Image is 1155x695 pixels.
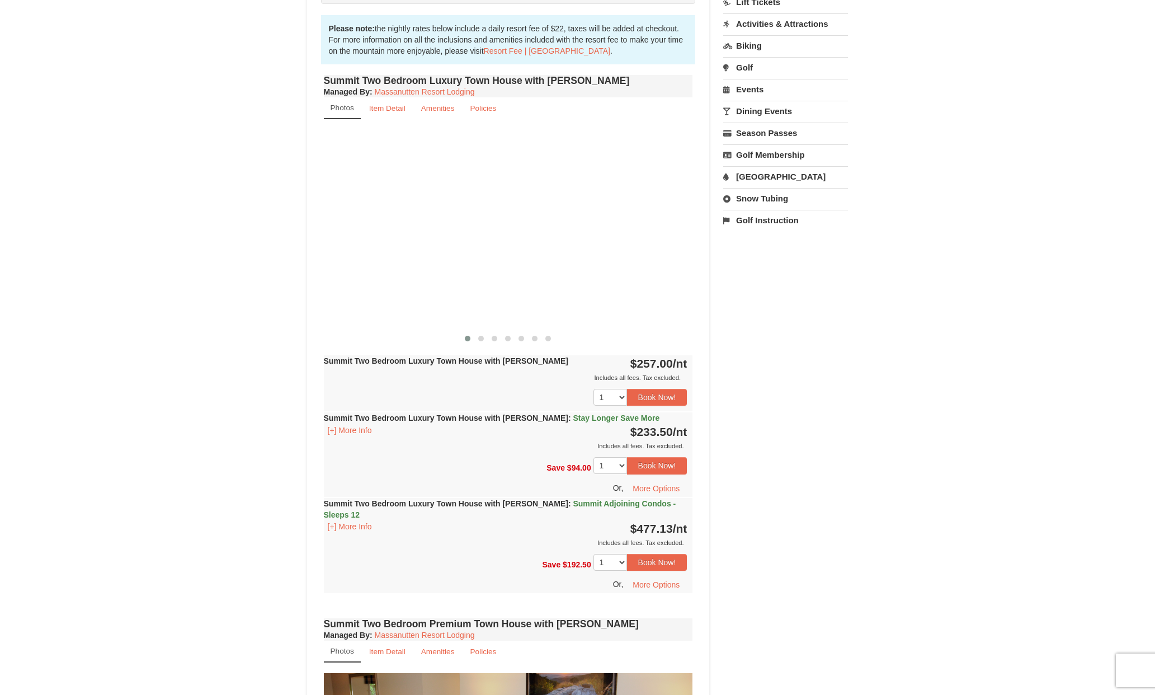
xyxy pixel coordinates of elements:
[324,641,361,663] a: Photos
[324,87,370,96] span: Managed By
[331,647,354,655] small: Photos
[630,425,673,438] span: $233.50
[723,166,848,187] a: [GEOGRAPHIC_DATA]
[627,457,687,474] button: Book Now!
[546,463,565,472] span: Save
[723,57,848,78] a: Golf
[723,123,848,143] a: Season Passes
[324,87,373,96] strong: :
[362,97,413,119] a: Item Detail
[613,580,624,589] span: Or,
[324,97,361,119] a: Photos
[673,425,687,438] span: /nt
[673,357,687,370] span: /nt
[329,24,375,33] strong: Please note:
[627,554,687,571] button: Book Now!
[324,440,687,452] div: Includes all fees. Tax excluded.
[723,101,848,121] a: Dining Events
[723,13,848,34] a: Activities & Attractions
[369,647,406,656] small: Item Detail
[324,372,687,383] div: Includes all fees. Tax excluded.
[723,210,848,231] a: Golf Instruction
[723,188,848,209] a: Snow Tubing
[324,414,660,422] strong: Summit Two Bedroom Luxury Town House with [PERSON_NAME]
[324,499,676,519] span: Summit Adjoining Condos - Sleeps 12
[723,79,848,100] a: Events
[563,560,591,569] span: $192.50
[324,356,568,365] strong: Summit Two Bedroom Luxury Town House with [PERSON_NAME]
[673,522,687,535] span: /nt
[630,357,687,370] strong: $257.00
[630,522,673,535] span: $477.13
[414,97,462,119] a: Amenities
[542,560,560,569] span: Save
[324,631,370,640] span: Managed By
[463,641,503,663] a: Policies
[324,75,693,86] h4: Summit Two Bedroom Luxury Town House with [PERSON_NAME]
[321,15,696,64] div: the nightly rates below include a daily resort fee of $22, taxes will be added at checkout. For m...
[362,641,413,663] a: Item Detail
[324,520,376,533] button: [+] More Info
[463,97,503,119] a: Policies
[331,104,354,112] small: Photos
[375,87,475,96] a: Massanutten Resort Lodging
[567,463,591,472] span: $94.00
[375,631,475,640] a: Massanutten Resort Lodging
[613,483,624,492] span: Or,
[324,499,676,519] strong: Summit Two Bedroom Luxury Town House with [PERSON_NAME]
[324,618,693,630] h4: Summit Two Bedroom Premium Town House with [PERSON_NAME]
[470,647,496,656] small: Policies
[369,104,406,112] small: Item Detail
[723,144,848,165] a: Golf Membership
[573,414,659,422] span: Stay Longer Save More
[470,104,496,112] small: Policies
[421,647,455,656] small: Amenities
[484,46,610,55] a: Resort Fee | [GEOGRAPHIC_DATA]
[627,389,687,406] button: Book Now!
[625,576,687,593] button: More Options
[414,641,462,663] a: Amenities
[568,499,571,508] span: :
[324,424,376,436] button: [+] More Info
[324,537,687,548] div: Includes all fees. Tax excluded.
[324,631,373,640] strong: :
[723,35,848,56] a: Biking
[568,414,571,422] span: :
[421,104,455,112] small: Amenities
[625,480,687,497] button: More Options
